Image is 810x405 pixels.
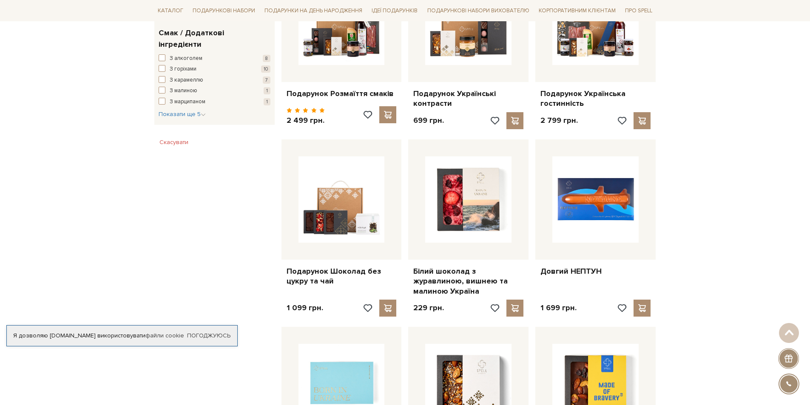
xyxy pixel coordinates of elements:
[413,89,523,109] a: Подарунок Українські контрасти
[263,55,270,62] span: 8
[145,332,184,339] a: файли cookie
[424,3,533,18] a: Подарункові набори вихователю
[159,27,268,50] span: Смак / Додаткові інгредієнти
[159,87,270,95] button: З малиною 1
[413,116,444,125] p: 699 грн.
[261,4,366,17] a: Подарунки на День народження
[287,89,397,99] a: Подарунок Розмаїття смаків
[159,110,206,118] span: Показати ще 5
[170,98,205,106] span: З марципаном
[264,87,270,94] span: 1
[413,303,444,313] p: 229 грн.
[187,332,230,340] a: Погоджуюсь
[287,266,397,286] a: Подарунок Шоколад без цукру та чай
[154,4,187,17] a: Каталог
[263,76,270,84] span: 7
[170,65,196,74] span: З горіхами
[540,89,651,109] a: Подарунок Українська гостинність
[170,87,197,95] span: З малиною
[287,116,325,125] p: 2 499 грн.
[287,303,323,313] p: 1 099 грн.
[261,65,270,73] span: 10
[264,98,270,105] span: 1
[159,54,270,63] button: З алкоголем 8
[170,54,202,63] span: З алкоголем
[170,76,203,85] span: З карамеллю
[368,4,421,17] a: Ідеї подарунків
[622,4,656,17] a: Про Spell
[540,116,578,125] p: 2 799 грн.
[154,136,193,149] button: Скасувати
[540,266,651,276] a: Довгий НЕПТУН
[535,3,619,18] a: Корпоративним клієнтам
[159,76,270,85] button: З карамеллю 7
[159,65,270,74] button: З горіхами 10
[540,303,577,313] p: 1 699 грн.
[413,266,523,296] a: Білий шоколад з журавлиною, вишнею та малиною Україна
[189,4,259,17] a: Подарункові набори
[159,98,270,106] button: З марципаном 1
[7,332,237,340] div: Я дозволяю [DOMAIN_NAME] використовувати
[159,110,206,119] button: Показати ще 5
